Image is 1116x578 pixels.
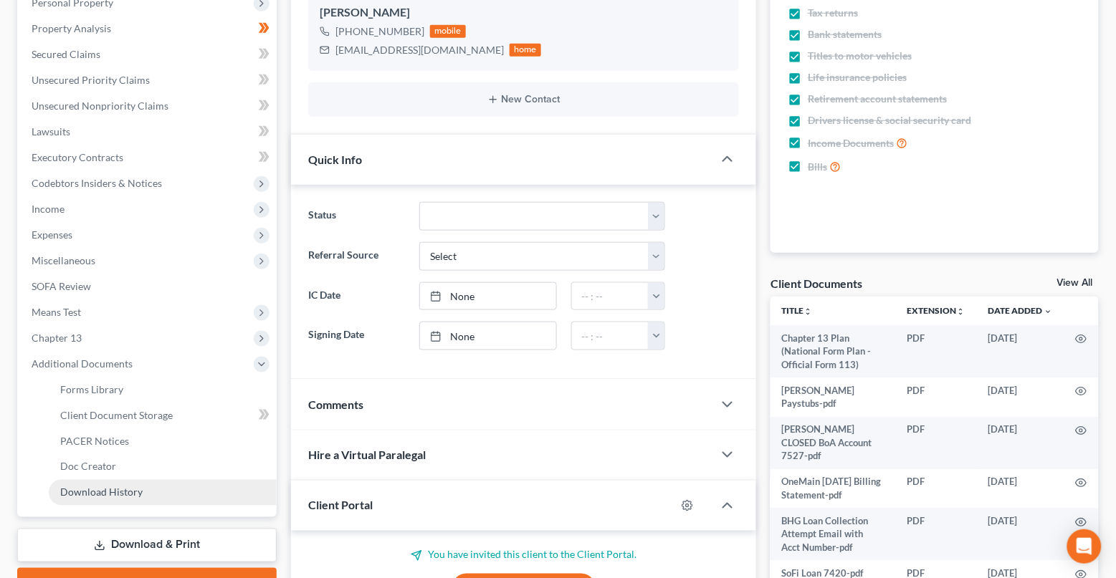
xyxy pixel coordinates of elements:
span: Client Portal [308,498,373,512]
span: Miscellaneous [32,254,95,266]
a: Secured Claims [20,42,277,67]
span: Codebtors Insiders & Notices [32,177,162,189]
a: Extensionunfold_more [907,305,965,316]
span: Drivers license & social security card [808,113,971,127]
td: [DATE] [977,325,1064,377]
span: Life insurance policies [808,70,907,85]
span: Quick Info [308,153,362,166]
td: [DATE] [977,417,1064,469]
span: Chapter 13 [32,332,82,344]
label: Signing Date [301,322,412,350]
span: Tax returns [808,6,858,20]
span: SOFA Review [32,280,91,292]
span: Unsecured Priority Claims [32,74,150,86]
span: Property Analysis [32,22,111,34]
td: BHG Loan Collection Attempt Email with Acct Number-pdf [771,508,896,560]
td: OneMain [DATE] Billing Statement-pdf [771,469,896,509]
td: PDF [896,377,977,417]
a: Unsecured Nonpriority Claims [20,93,277,119]
button: New Contact [320,94,728,105]
td: [PERSON_NAME] Paystubs-pdf [771,377,896,417]
span: Download History [60,486,143,498]
a: SOFA Review [20,274,277,299]
td: [DATE] [977,377,1064,417]
i: unfold_more [804,307,813,316]
span: Client Document Storage [60,409,173,421]
span: Additional Documents [32,357,133,370]
label: Status [301,202,412,231]
a: Date Added expand_more [988,305,1053,316]
a: None [420,322,555,350]
span: Retirement account statements [808,92,947,106]
div: [PERSON_NAME] [320,4,728,21]
td: PDF [896,469,977,509]
span: Income Documents [808,136,894,150]
td: Chapter 13 Plan (National Form Plan - Official Form 113) [771,325,896,377]
td: PDF [896,325,977,377]
p: You have invited this client to the Client Portal. [308,548,739,562]
span: Means Test [32,306,81,318]
span: Comments [308,398,363,411]
span: Income [32,203,65,215]
a: Client Document Storage [49,403,277,428]
a: Forms Library [49,377,277,403]
span: Titles to motor vehicles [808,49,912,63]
input: -- : -- [572,283,649,310]
td: [PERSON_NAME] CLOSED BoA Account 7527-pdf [771,417,896,469]
span: Hire a Virtual Paralegal [308,448,426,462]
div: [PHONE_NUMBER] [335,24,424,39]
span: Unsecured Nonpriority Claims [32,100,168,112]
label: Referral Source [301,242,412,271]
label: IC Date [301,282,412,311]
span: Expenses [32,228,72,241]
a: Doc Creator [49,454,277,480]
td: PDF [896,417,977,469]
span: Bank statements [808,27,882,42]
span: Lawsuits [32,125,70,138]
a: None [420,283,555,310]
a: Download History [49,480,277,506]
a: Download & Print [17,529,277,562]
span: PACER Notices [60,435,129,447]
div: mobile [430,25,466,38]
a: Unsecured Priority Claims [20,67,277,93]
div: [EMAIL_ADDRESS][DOMAIN_NAME] [335,43,504,57]
td: [DATE] [977,508,1064,560]
i: unfold_more [957,307,965,316]
a: Executory Contracts [20,145,277,170]
td: [DATE] [977,469,1064,509]
input: -- : -- [572,322,649,350]
td: PDF [896,508,977,560]
div: Open Intercom Messenger [1067,529,1102,564]
a: Property Analysis [20,16,277,42]
span: Secured Claims [32,48,100,60]
a: View All [1057,278,1093,288]
span: Doc Creator [60,461,116,473]
a: Titleunfold_more [782,305,813,316]
div: Client Documents [771,276,862,291]
a: Lawsuits [20,119,277,145]
a: PACER Notices [49,428,277,454]
span: Forms Library [60,383,123,395]
div: home [510,44,541,57]
span: Executory Contracts [32,151,123,163]
span: Bills [808,160,827,174]
i: expand_more [1044,307,1053,316]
